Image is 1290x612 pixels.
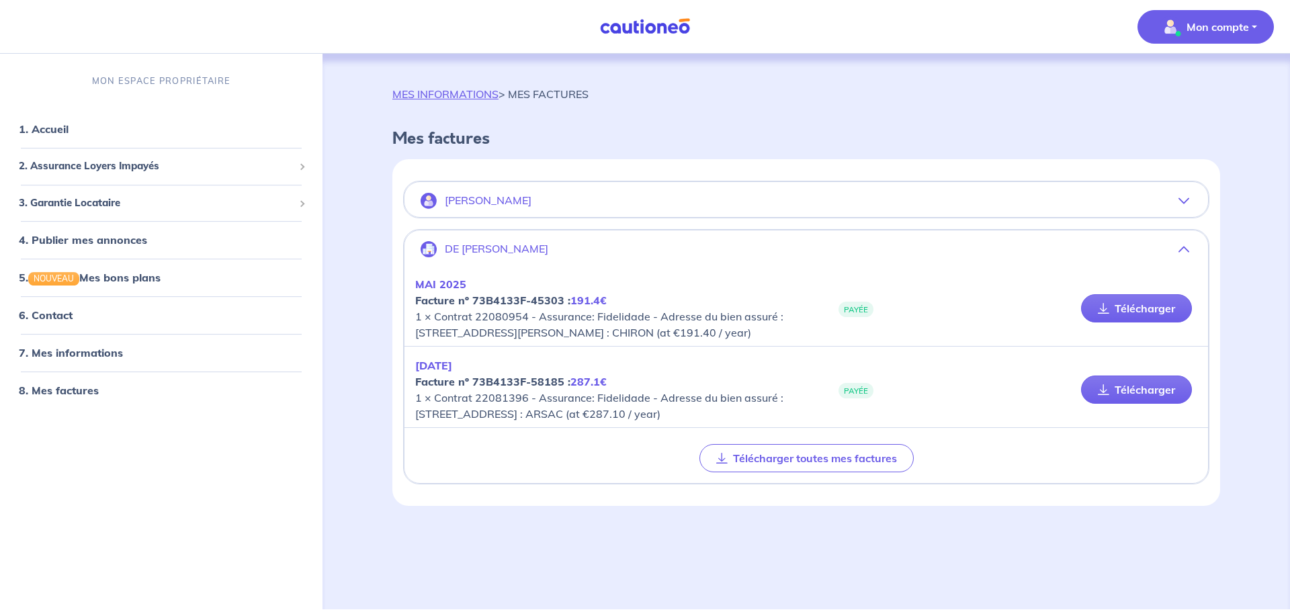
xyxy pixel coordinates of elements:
[92,75,230,87] p: MON ESPACE PROPRIÉTAIRE
[595,18,695,35] img: Cautioneo
[1137,10,1274,44] button: illu_account_valid_menu.svgMon compte
[19,384,99,397] a: 8. Mes factures
[19,159,294,174] span: 2. Assurance Loyers Impayés
[1081,294,1192,322] a: Télécharger
[838,302,873,317] span: PAYÉE
[5,116,317,142] div: 1. Accueil
[415,294,607,307] strong: Facture nº 73B4133F-45303 :
[392,129,1220,148] h4: Mes factures
[19,271,161,284] a: 5.NOUVEAUMes bons plans
[404,185,1208,217] button: [PERSON_NAME]
[392,86,589,102] p: > MES FACTURES
[1160,16,1181,38] img: illu_account_valid_menu.svg
[445,194,531,207] p: [PERSON_NAME]
[19,308,73,322] a: 6. Contact
[570,294,607,307] em: 191.4€
[19,233,147,247] a: 4. Publier mes annonces
[1187,19,1249,35] p: Mon compte
[19,195,294,211] span: 3. Garantie Locataire
[5,226,317,253] div: 4. Publier mes annonces
[421,193,437,209] img: illu_account.svg
[1081,376,1192,404] a: Télécharger
[392,87,499,101] a: MES INFORMATIONS
[5,339,317,366] div: 7. Mes informations
[421,241,437,257] img: illu_company.svg
[5,264,317,291] div: 5.NOUVEAUMes bons plans
[404,233,1208,265] button: DE [PERSON_NAME]
[5,302,317,329] div: 6. Contact
[699,444,914,472] button: Télécharger toutes mes factures
[415,276,806,341] p: 1 × Contrat 22080954 - Assurance: Fidelidade - Adresse du bien assuré : [STREET_ADDRESS][PERSON_N...
[415,375,607,388] strong: Facture nº 73B4133F-58185 :
[5,190,317,216] div: 3. Garantie Locataire
[5,377,317,404] div: 8. Mes factures
[415,359,452,372] em: [DATE]
[19,346,123,359] a: 7. Mes informations
[415,357,806,422] p: 1 × Contrat 22081396 - Assurance: Fidelidade - Adresse du bien assuré : [STREET_ADDRESS] : ARSAC ...
[838,383,873,398] span: PAYÉE
[445,243,548,255] p: DE [PERSON_NAME]
[5,153,317,179] div: 2. Assurance Loyers Impayés
[19,122,69,136] a: 1. Accueil
[570,375,607,388] em: 287.1€
[415,277,466,291] em: MAI 2025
